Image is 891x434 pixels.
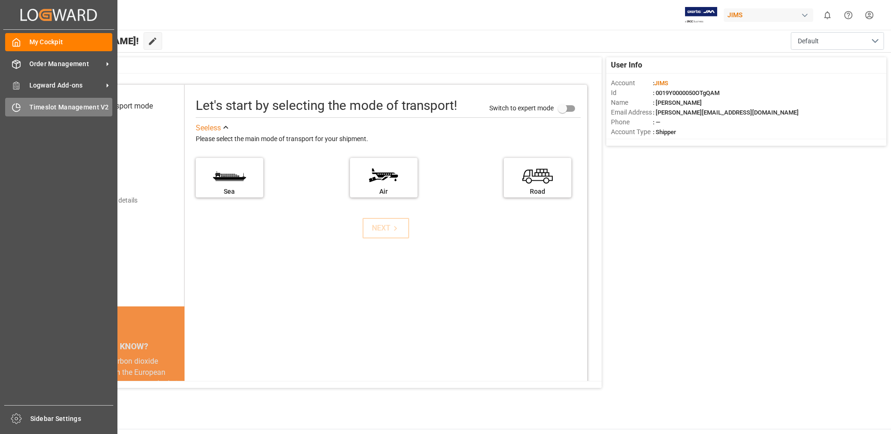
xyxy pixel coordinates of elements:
[489,104,554,111] span: Switch to expert mode
[653,119,660,126] span: : —
[791,32,884,50] button: open menu
[611,78,653,88] span: Account
[611,60,642,71] span: User Info
[685,7,717,23] img: Exertis%20JAM%20-%20Email%20Logo.jpg_1722504956.jpg
[30,414,114,424] span: Sidebar Settings
[5,98,112,116] a: Timeslot Management V2
[724,8,813,22] div: JIMS
[29,81,103,90] span: Logward Add-ons
[196,122,221,134] div: See less
[653,99,702,106] span: : [PERSON_NAME]
[79,196,137,205] div: Add shipping details
[798,36,819,46] span: Default
[653,109,799,116] span: : [PERSON_NAME][EMAIL_ADDRESS][DOMAIN_NAME]
[29,102,113,112] span: Timeslot Management V2
[5,33,112,51] a: My Cockpit
[39,32,139,50] span: Hello [PERSON_NAME]!
[653,89,720,96] span: : 0019Y0000050OTgQAM
[355,187,413,197] div: Air
[817,5,838,26] button: show 0 new notifications
[171,356,185,412] button: next slide / item
[611,108,653,117] span: Email Address
[196,134,581,145] div: Please select the main mode of transport for your shipment.
[653,80,668,87] span: :
[196,96,457,115] div: Let's start by selecting the mode of transport!
[508,187,567,197] div: Road
[611,98,653,108] span: Name
[838,5,859,26] button: Help Center
[653,129,676,136] span: : Shipper
[611,127,653,137] span: Account Type
[611,88,653,98] span: Id
[654,80,668,87] span: JIMS
[611,117,653,127] span: Phone
[200,187,259,197] div: Sea
[29,59,103,69] span: Order Management
[724,6,817,24] button: JIMS
[363,218,409,238] button: NEXT
[372,223,400,234] div: NEXT
[29,37,113,47] span: My Cockpit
